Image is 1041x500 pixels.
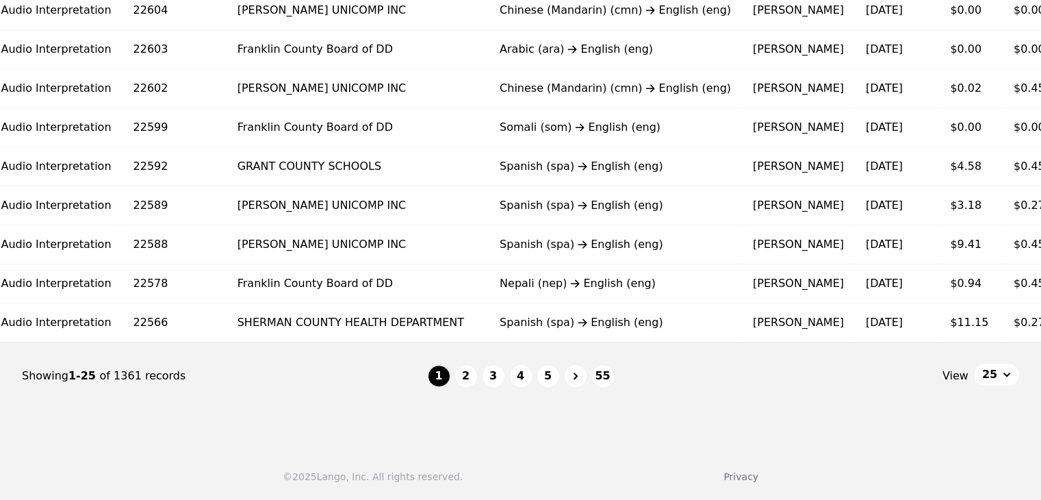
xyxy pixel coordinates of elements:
[866,316,903,329] time: [DATE]
[500,80,731,97] div: Chinese (Mandarin) (cmn) English (eng)
[974,364,1019,386] button: 25
[123,264,227,303] td: 22578
[500,236,731,253] div: Spanish (spa) English (eng)
[939,108,1003,147] td: $0.00
[123,303,227,342] td: 22566
[500,119,731,136] div: Somali (som) English (eng)
[123,186,227,225] td: 22589
[227,264,489,303] td: Franklin County Board of DD
[742,69,855,108] td: [PERSON_NAME]
[939,147,1003,186] td: $4.58
[866,160,903,173] time: [DATE]
[227,69,489,108] td: [PERSON_NAME] UNICOMP INC
[22,368,428,384] div: Showing of 1361 records
[939,69,1003,108] td: $0.02
[123,147,227,186] td: 22592
[592,365,614,387] button: 55
[866,121,903,134] time: [DATE]
[939,303,1003,342] td: $11.15
[942,368,968,384] span: View
[939,264,1003,303] td: $0.94
[742,147,855,186] td: [PERSON_NAME]
[866,3,903,16] time: [DATE]
[500,2,731,18] div: Chinese (Mandarin) (cmn) English (eng)
[123,30,227,69] td: 22603
[500,197,731,214] div: Spanish (spa) English (eng)
[455,365,477,387] button: 2
[866,238,903,251] time: [DATE]
[227,30,489,69] td: Franklin County Board of DD
[123,108,227,147] td: 22599
[866,199,903,212] time: [DATE]
[742,225,855,264] td: [PERSON_NAME]
[123,69,227,108] td: 22602
[723,471,758,482] a: Privacy
[500,314,731,331] div: Spanish (spa) English (eng)
[227,147,489,186] td: GRANT COUNTY SCHOOLS
[227,303,489,342] td: SHERMAN COUNTY HEALTH DEPARTMENT
[939,30,1003,69] td: $0.00
[939,225,1003,264] td: $9.41
[227,225,489,264] td: [PERSON_NAME] UNICOMP INC
[483,365,504,387] button: 3
[500,275,731,292] div: Nepali (nep) English (eng)
[22,342,1019,410] nav: Page navigation
[283,470,463,484] div: © 2025 Lango, Inc. All rights reserved.
[227,186,489,225] td: [PERSON_NAME] UNICOMP INC
[982,366,997,383] span: 25
[742,303,855,342] td: [PERSON_NAME]
[866,82,903,95] time: [DATE]
[537,365,559,387] button: 5
[123,225,227,264] td: 22588
[500,158,731,175] div: Spanish (spa) English (eng)
[510,365,532,387] button: 4
[68,369,100,382] span: 1-25
[866,277,903,290] time: [DATE]
[742,186,855,225] td: [PERSON_NAME]
[742,264,855,303] td: [PERSON_NAME]
[227,108,489,147] td: Franklin County Board of DD
[500,41,731,58] div: Arabic (ara) English (eng)
[939,186,1003,225] td: $3.18
[742,108,855,147] td: [PERSON_NAME]
[866,42,903,55] time: [DATE]
[742,30,855,69] td: [PERSON_NAME]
